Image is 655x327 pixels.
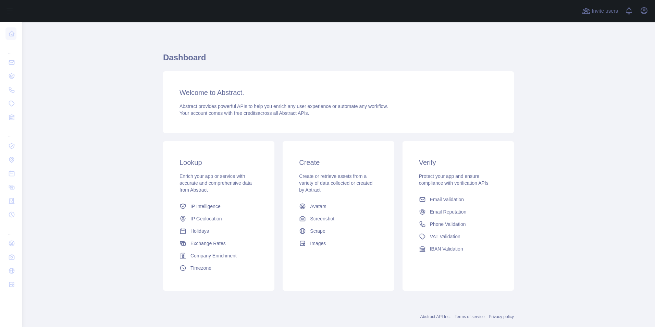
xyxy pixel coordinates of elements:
[416,243,500,255] a: IBAN Validation
[430,196,464,203] span: Email Validation
[416,193,500,206] a: Email Validation
[296,237,380,250] a: Images
[177,225,261,237] a: Holidays
[310,203,326,210] span: Avatars
[489,314,514,319] a: Privacy policy
[310,215,334,222] span: Screenshot
[190,203,221,210] span: IP Intelligence
[296,213,380,225] a: Screenshot
[180,110,309,116] span: Your account comes with across all Abstract APIs.
[310,228,325,234] span: Scrape
[180,158,258,167] h3: Lookup
[180,104,388,109] span: Abstract provides powerful APIs to help you enrich any user experience or automate any workflow.
[5,41,16,55] div: ...
[190,265,211,271] span: Timezone
[420,314,451,319] a: Abstract API Inc.
[190,252,237,259] span: Company Enrichment
[177,213,261,225] a: IP Geolocation
[419,158,497,167] h3: Verify
[416,206,500,218] a: Email Reputation
[5,125,16,138] div: ...
[180,173,252,193] span: Enrich your app or service with accurate and comprehensive data from Abstract
[5,222,16,236] div: ...
[430,233,460,240] span: VAT Validation
[299,158,378,167] h3: Create
[310,240,326,247] span: Images
[416,230,500,243] a: VAT Validation
[299,173,372,193] span: Create or retrieve assets from a variety of data collected or created by Abtract
[430,208,467,215] span: Email Reputation
[190,228,209,234] span: Holidays
[592,7,618,15] span: Invite users
[180,88,497,97] h3: Welcome to Abstract.
[296,225,380,237] a: Scrape
[416,218,500,230] a: Phone Validation
[190,240,226,247] span: Exchange Rates
[455,314,484,319] a: Terms of service
[296,200,380,213] a: Avatars
[177,262,261,274] a: Timezone
[430,221,466,228] span: Phone Validation
[234,110,258,116] span: free credits
[163,52,514,69] h1: Dashboard
[430,245,463,252] span: IBAN Validation
[419,173,489,186] span: Protect your app and ensure compliance with verification APIs
[177,237,261,250] a: Exchange Rates
[581,5,619,16] button: Invite users
[177,200,261,213] a: IP Intelligence
[190,215,222,222] span: IP Geolocation
[177,250,261,262] a: Company Enrichment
